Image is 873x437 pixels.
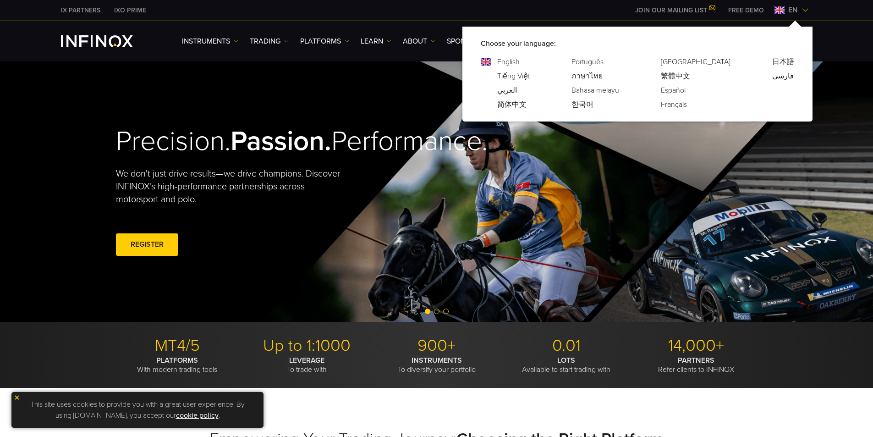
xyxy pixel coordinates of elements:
[571,56,604,67] a: Language
[116,233,178,256] a: REGISTER
[481,38,794,49] p: Choose your language:
[250,36,289,47] a: TRADING
[425,309,430,314] span: Go to slide 1
[246,336,368,356] p: Up to 1:1000
[497,85,517,96] a: Language
[300,36,349,47] a: PLATFORMS
[721,6,771,15] a: INFINOX MENU
[443,309,449,314] span: Go to slide 3
[785,5,802,16] span: en
[61,35,154,47] a: INFINOX Logo
[116,336,239,356] p: MT4/5
[497,71,530,82] a: Language
[176,411,219,420] a: cookie policy
[107,6,153,15] a: INFINOX
[116,167,347,206] p: We don't just drive results—we drive champions. Discover INFINOX’s high-performance partnerships ...
[571,85,619,96] a: Language
[661,56,730,67] a: Language
[231,125,331,158] strong: Passion.
[14,394,20,401] img: yellow close icon
[571,99,593,110] a: Language
[16,397,259,423] p: This site uses cookies to provide you with a great user experience. By using [DOMAIN_NAME], you a...
[635,356,758,374] p: Refer clients to INFINOX
[661,99,687,110] a: Language
[434,309,439,314] span: Go to slide 2
[54,6,107,15] a: INFINOX
[661,85,686,96] a: Language
[772,71,794,82] a: Language
[116,356,239,374] p: With modern trading tools
[635,336,758,356] p: 14,000+
[246,356,368,374] p: To trade with
[678,356,714,365] strong: PARTNERS
[375,336,498,356] p: 900+
[375,356,498,374] p: To diversify your portfolio
[497,56,520,67] a: Language
[661,71,690,82] a: Language
[182,36,238,47] a: Instruments
[505,356,628,374] p: Available to start trading with
[497,99,527,110] a: Language
[628,6,721,14] a: JOIN OUR MAILING LIST
[361,36,391,47] a: Learn
[403,36,435,47] a: ABOUT
[557,356,575,365] strong: LOTS
[116,125,405,158] h2: Precision. Performance.
[156,356,198,365] strong: PLATFORMS
[772,56,794,67] a: Language
[447,36,499,47] a: SPONSORSHIPS
[412,356,462,365] strong: INSTRUMENTS
[571,71,603,82] a: Language
[505,336,628,356] p: 0.01
[289,356,324,365] strong: LEVERAGE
